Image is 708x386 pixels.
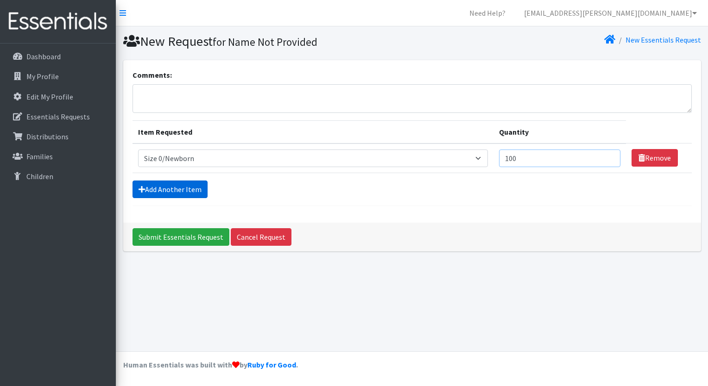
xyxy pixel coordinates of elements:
[4,67,112,86] a: My Profile
[4,167,112,186] a: Children
[231,228,291,246] a: Cancel Request
[247,360,296,369] a: Ruby for Good
[4,127,112,146] a: Distributions
[123,33,409,50] h1: New Request
[213,35,317,49] small: for Name Not Provided
[517,4,704,22] a: [EMAIL_ADDRESS][PERSON_NAME][DOMAIN_NAME]
[4,87,112,106] a: Edit My Profile
[26,72,59,81] p: My Profile
[462,4,513,22] a: Need Help?
[626,35,701,44] a: New Essentials Request
[4,147,112,166] a: Families
[133,181,208,198] a: Add Another Item
[4,107,112,126] a: Essentials Requests
[632,149,678,167] a: Remove
[26,132,69,141] p: Distributions
[133,69,172,81] label: Comments:
[4,6,112,37] img: HumanEssentials
[4,47,112,66] a: Dashboard
[123,360,298,369] strong: Human Essentials was built with by .
[26,152,53,161] p: Families
[493,120,626,143] th: Quantity
[26,52,61,61] p: Dashboard
[26,112,90,121] p: Essentials Requests
[26,92,73,101] p: Edit My Profile
[133,228,229,246] input: Submit Essentials Request
[26,172,53,181] p: Children
[133,120,494,143] th: Item Requested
